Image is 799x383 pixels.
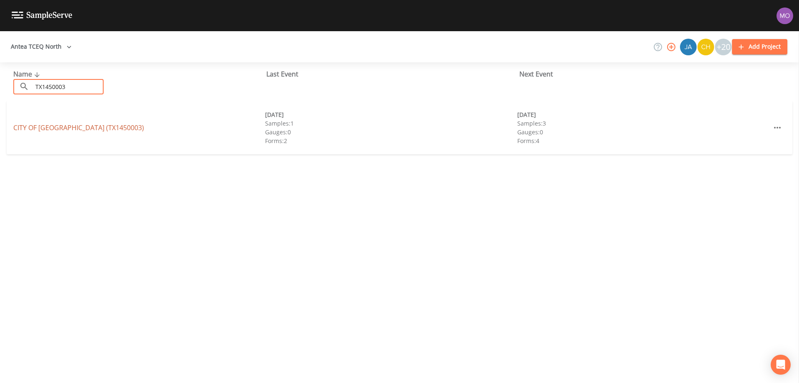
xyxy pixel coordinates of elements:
img: c74b8b8b1c7a9d34f67c5e0ca157ed15 [697,39,714,55]
img: 4e251478aba98ce068fb7eae8f78b90c [777,7,793,24]
img: 2e773653e59f91cc345d443c311a9659 [680,39,697,55]
div: Forms: 4 [517,136,769,145]
div: Samples: 1 [265,119,517,128]
div: Charles Medina [697,39,715,55]
div: Samples: 3 [517,119,769,128]
div: Gauges: 0 [265,128,517,136]
input: Search Projects [32,79,104,94]
div: +20 [715,39,732,55]
img: logo [12,12,72,20]
div: Gauges: 0 [517,128,769,136]
span: Name [13,69,42,79]
a: CITY OF [GEOGRAPHIC_DATA] (TX1450003) [13,123,144,132]
button: Antea TCEQ North [7,39,75,54]
div: James Whitmire [680,39,697,55]
div: [DATE] [265,110,517,119]
button: Add Project [732,39,787,54]
div: [DATE] [517,110,769,119]
div: Last Event [266,69,519,79]
div: Next Event [519,69,772,79]
div: Forms: 2 [265,136,517,145]
div: Open Intercom Messenger [771,355,791,375]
